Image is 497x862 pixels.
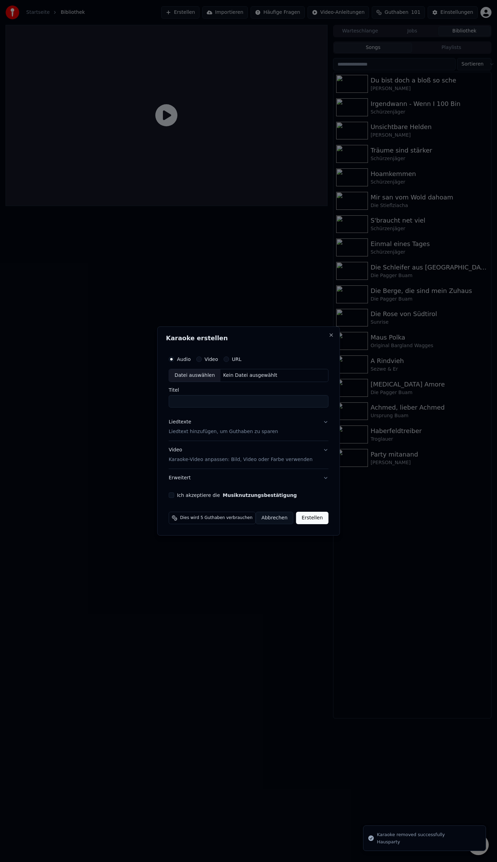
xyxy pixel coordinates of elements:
label: Video [204,357,218,362]
label: Titel [169,388,329,392]
button: Erweitert [169,469,329,487]
div: Liedtexte [169,419,191,425]
button: Abbrechen [256,512,293,524]
div: Datei auswählen [169,369,221,382]
label: Ich akzeptiere die [177,493,297,498]
button: LiedtexteLiedtext hinzufügen, um Guthaben zu sparen [169,413,329,441]
button: Ich akzeptiere die [223,493,297,498]
button: Erstellen [296,512,328,524]
p: Liedtext hinzufügen, um Guthaben zu sparen [169,428,278,435]
label: Audio [177,357,191,362]
div: Kein Datei ausgewählt [221,372,280,379]
h2: Karaoke erstellen [166,335,331,341]
div: Video [169,447,313,463]
span: Dies wird 5 Guthaben verbrauchen [180,515,253,521]
p: Karaoke-Video anpassen: Bild, Video oder Farbe verwenden [169,456,313,463]
button: VideoKaraoke-Video anpassen: Bild, Video oder Farbe verwenden [169,441,329,469]
label: URL [232,357,242,362]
